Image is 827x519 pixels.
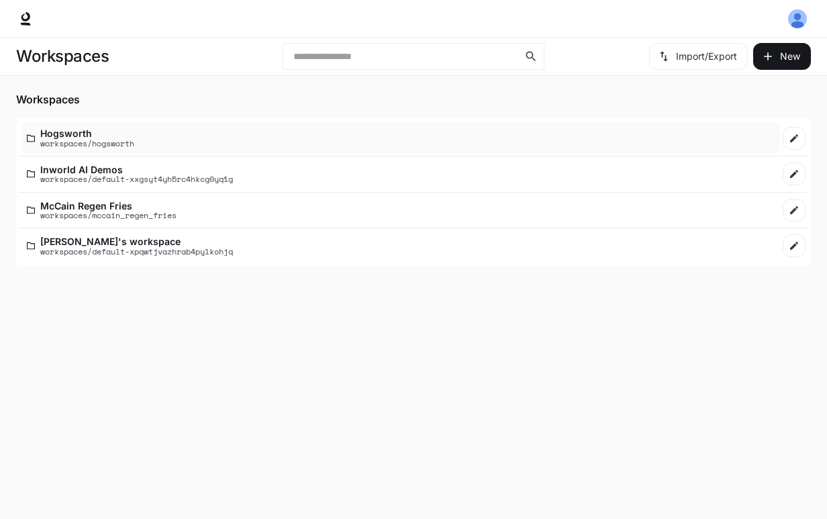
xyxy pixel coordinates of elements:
p: Inworld AI Demos [40,164,233,175]
a: Edit workspace [783,234,806,257]
p: workspaces/default-xpqwtjvazhrab4pylkohjq [40,247,233,256]
button: Create workspace [753,43,811,70]
p: workspaces/hogsworth [40,139,134,148]
h1: Workspaces [16,43,109,70]
a: Edit workspace [783,127,806,150]
p: Hogsworth [40,128,134,138]
a: Hogsworthworkspaces/hogsworth [21,123,780,153]
a: Edit workspace [783,162,806,185]
a: McCain Regen Friesworkspaces/mccain_regen_fries [21,195,780,226]
p: [PERSON_NAME]'s workspace [40,236,233,246]
p: workspaces/default-xxgsyt4yh5rc4hkcg0yq1g [40,175,233,183]
a: Inworld AI Demosworkspaces/default-xxgsyt4yh5rc4hkcg0yq1g [21,159,780,189]
h5: Workspaces [16,92,811,107]
p: workspaces/mccain_regen_fries [40,211,177,220]
button: Import/Export [649,43,748,70]
a: Edit workspace [783,199,806,222]
img: User avatar [788,9,807,28]
a: [PERSON_NAME]'s workspaceworkspaces/default-xpqwtjvazhrab4pylkohjq [21,231,780,261]
button: User avatar [784,5,811,32]
p: McCain Regen Fries [40,201,177,211]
